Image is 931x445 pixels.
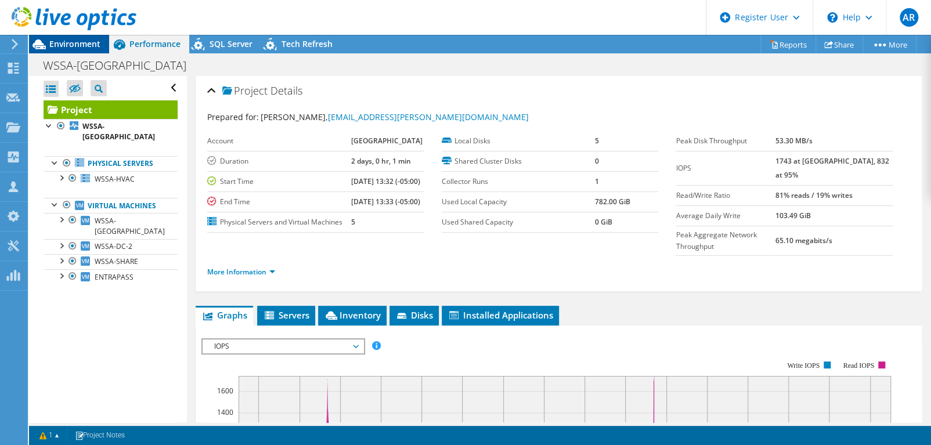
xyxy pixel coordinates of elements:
text: 1600 [217,386,233,396]
b: 65.10 megabits/s [775,236,832,245]
a: [EMAIL_ADDRESS][PERSON_NAME][DOMAIN_NAME] [328,111,529,122]
span: SQL Server [210,38,252,49]
a: More [863,35,916,53]
svg: \n [827,12,838,23]
span: Inventory [324,309,381,321]
b: 103.49 GiB [775,211,811,220]
span: Graphs [201,309,247,321]
a: ENTRAPASS [44,269,178,284]
label: Peak Disk Throughput [676,135,775,147]
span: WSSA-[GEOGRAPHIC_DATA] [95,216,165,236]
b: 1 [595,176,599,186]
label: Used Shared Capacity [442,216,596,228]
b: 0 [595,156,599,166]
b: 5 [595,136,599,146]
label: Collector Runs [442,176,596,187]
span: Performance [129,38,181,49]
a: 1 [31,428,67,443]
b: 81% reads / 19% writes [775,190,853,200]
a: Reports [760,35,816,53]
a: WSSA-[GEOGRAPHIC_DATA] [44,213,178,238]
span: Tech Refresh [282,38,333,49]
label: Prepared for: [207,111,259,122]
b: [GEOGRAPHIC_DATA] [351,136,423,146]
a: WSSA-[GEOGRAPHIC_DATA] [44,119,178,144]
a: Project Notes [67,428,133,443]
span: Disks [395,309,433,321]
span: WSSA-SHARE [95,256,138,266]
text: 1400 [217,407,233,417]
label: Local Disks [442,135,596,147]
span: [PERSON_NAME], [261,111,529,122]
label: Duration [207,155,351,167]
span: WSSA-HVAC [95,174,135,184]
a: WSSA-DC-2 [44,239,178,254]
h1: WSSA-[GEOGRAPHIC_DATA] [38,59,204,72]
a: More Information [207,267,275,277]
label: Shared Cluster Disks [442,155,596,167]
label: Start Time [207,176,351,187]
label: Peak Aggregate Network Throughput [676,229,775,252]
b: [DATE] 13:32 (-05:00) [351,176,420,186]
b: 53.30 MB/s [775,136,813,146]
b: 2 days, 0 hr, 1 min [351,156,411,166]
span: Servers [263,309,309,321]
span: Environment [49,38,100,49]
text: Read IOPS [843,361,874,370]
span: AR [900,8,918,27]
label: IOPS [676,162,775,174]
a: Physical Servers [44,156,178,171]
span: ENTRAPASS [95,272,133,282]
label: Read/Write Ratio [676,190,775,201]
span: WSSA-DC-2 [95,241,132,251]
a: Project [44,100,178,119]
label: Average Daily Write [676,210,775,222]
span: Installed Applications [448,309,553,321]
b: 0 GiB [595,217,612,227]
b: 5 [351,217,355,227]
b: WSSA-[GEOGRAPHIC_DATA] [82,121,155,142]
span: Project [222,85,268,97]
a: Share [815,35,863,53]
text: Write IOPS [787,361,820,370]
a: Virtual Machines [44,198,178,213]
a: WSSA-HVAC [44,171,178,186]
a: WSSA-SHARE [44,254,178,269]
span: IOPS [208,339,358,353]
b: 1743 at [GEOGRAPHIC_DATA], 832 at 95% [775,156,889,180]
label: Used Local Capacity [442,196,596,208]
b: [DATE] 13:33 (-05:00) [351,197,420,207]
label: End Time [207,196,351,208]
span: Details [270,84,302,97]
label: Physical Servers and Virtual Machines [207,216,351,228]
label: Account [207,135,351,147]
b: 782.00 GiB [595,197,630,207]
